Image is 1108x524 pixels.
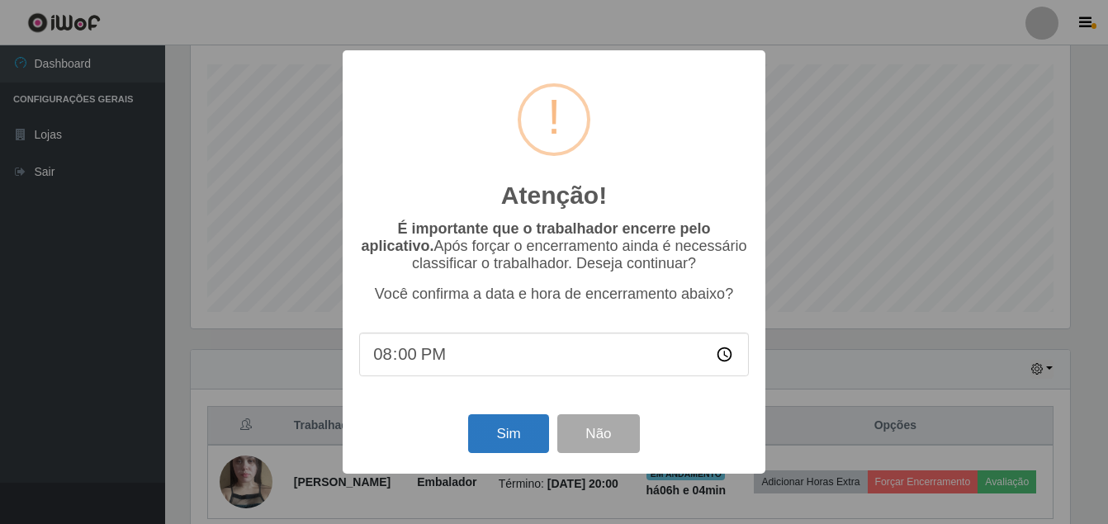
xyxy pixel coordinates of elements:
[359,286,749,303] p: Você confirma a data e hora de encerramento abaixo?
[501,181,607,210] h2: Atenção!
[468,414,548,453] button: Sim
[361,220,710,254] b: É importante que o trabalhador encerre pelo aplicativo.
[557,414,639,453] button: Não
[359,220,749,272] p: Após forçar o encerramento ainda é necessário classificar o trabalhador. Deseja continuar?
